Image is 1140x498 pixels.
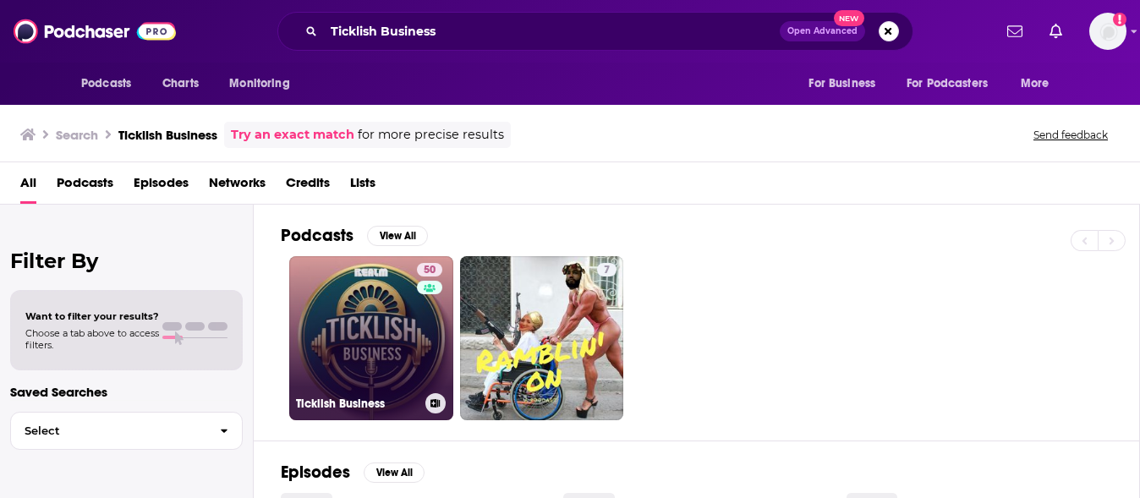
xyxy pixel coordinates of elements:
[57,169,113,204] a: Podcasts
[1028,128,1113,142] button: Send feedback
[1009,68,1071,100] button: open menu
[1089,13,1126,50] button: Show profile menu
[209,169,266,204] a: Networks
[1000,17,1029,46] a: Show notifications dropdown
[281,462,350,483] h2: Episodes
[231,125,354,145] a: Try an exact match
[10,384,243,400] p: Saved Searches
[69,68,153,100] button: open menu
[896,68,1012,100] button: open menu
[350,169,375,204] a: Lists
[1089,13,1126,50] span: Logged in as hconnor
[11,425,206,436] span: Select
[834,10,864,26] span: New
[780,21,865,41] button: Open AdvancedNew
[597,263,617,276] a: 7
[797,68,896,100] button: open menu
[162,72,199,96] span: Charts
[358,125,504,145] span: for more precise results
[367,226,428,246] button: View All
[56,127,98,143] h3: Search
[151,68,209,100] a: Charts
[1043,17,1069,46] a: Show notifications dropdown
[324,18,780,45] input: Search podcasts, credits, & more...
[604,262,610,279] span: 7
[808,72,875,96] span: For Business
[25,310,159,322] span: Want to filter your results?
[14,15,176,47] img: Podchaser - Follow, Share and Rate Podcasts
[417,263,442,276] a: 50
[281,462,425,483] a: EpisodesView All
[1113,13,1126,26] svg: Add a profile image
[281,225,428,246] a: PodcastsView All
[424,262,436,279] span: 50
[289,256,453,420] a: 50Ticklish Business
[20,169,36,204] a: All
[81,72,131,96] span: Podcasts
[134,169,189,204] a: Episodes
[364,462,425,483] button: View All
[1089,13,1126,50] img: User Profile
[787,27,858,36] span: Open Advanced
[25,327,159,351] span: Choose a tab above to access filters.
[296,397,419,411] h3: Ticklish Business
[277,12,913,51] div: Search podcasts, credits, & more...
[229,72,289,96] span: Monitoring
[460,256,624,420] a: 7
[1021,72,1050,96] span: More
[10,412,243,450] button: Select
[118,127,217,143] h3: Ticklish Business
[281,225,354,246] h2: Podcasts
[286,169,330,204] a: Credits
[217,68,311,100] button: open menu
[907,72,988,96] span: For Podcasters
[10,249,243,273] h2: Filter By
